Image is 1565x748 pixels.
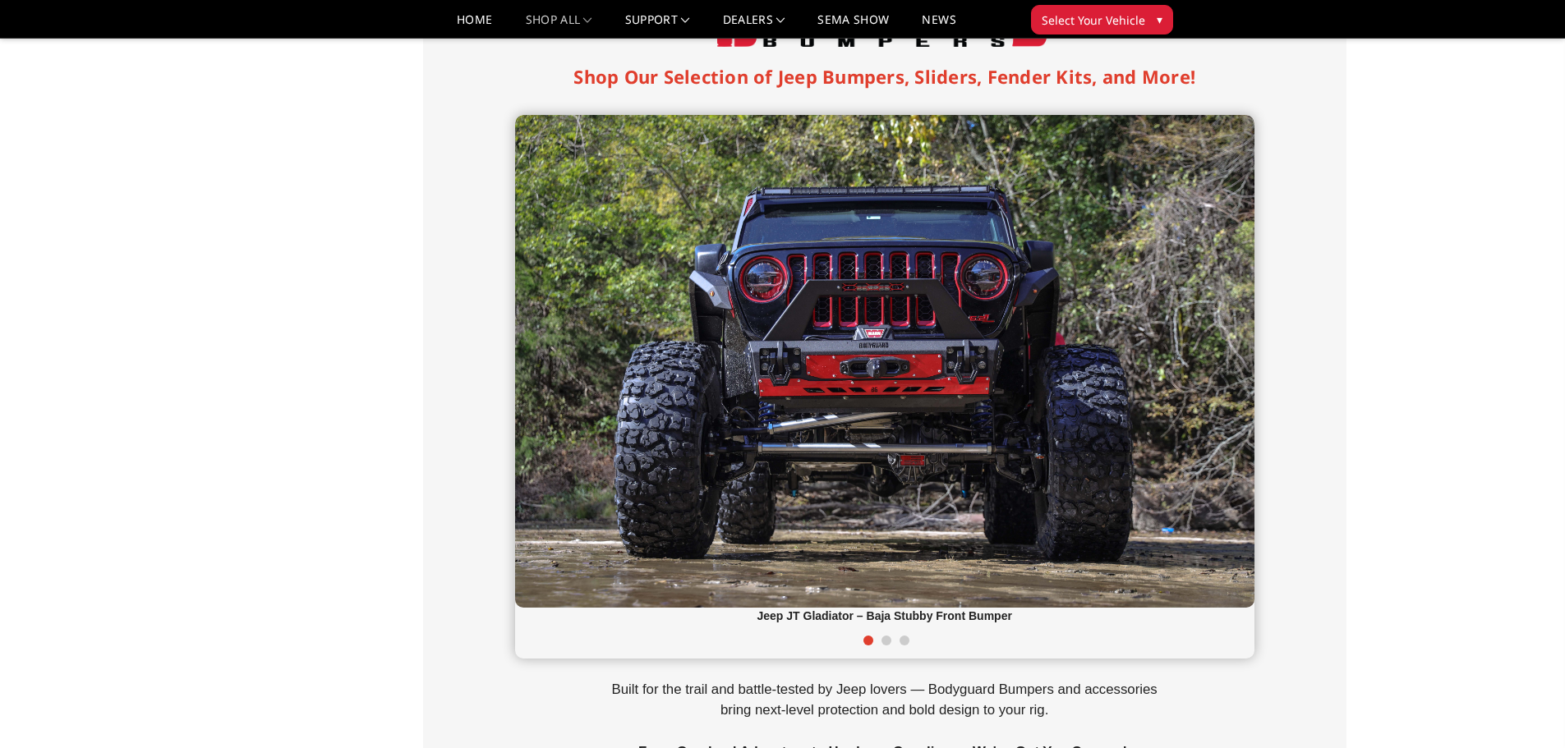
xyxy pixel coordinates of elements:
[757,609,1011,622] strong: Jeep JT Gladiator – Baja Stubby Front Bumper
[457,14,492,38] a: Home
[515,115,1254,608] img: Jeep Slide 1
[817,14,889,38] a: SEMA Show
[1031,5,1173,34] button: Select Your Vehicle
[526,14,592,38] a: shop all
[1483,669,1565,748] iframe: Chat Widget
[723,14,785,38] a: Dealers
[515,63,1254,90] h1: Shop Our Selection of Jeep Bumpers, Sliders, Fender Kits, and More!
[922,14,955,38] a: News
[1042,11,1145,29] span: Select Your Vehicle
[1157,11,1162,28] span: ▾
[625,14,690,38] a: Support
